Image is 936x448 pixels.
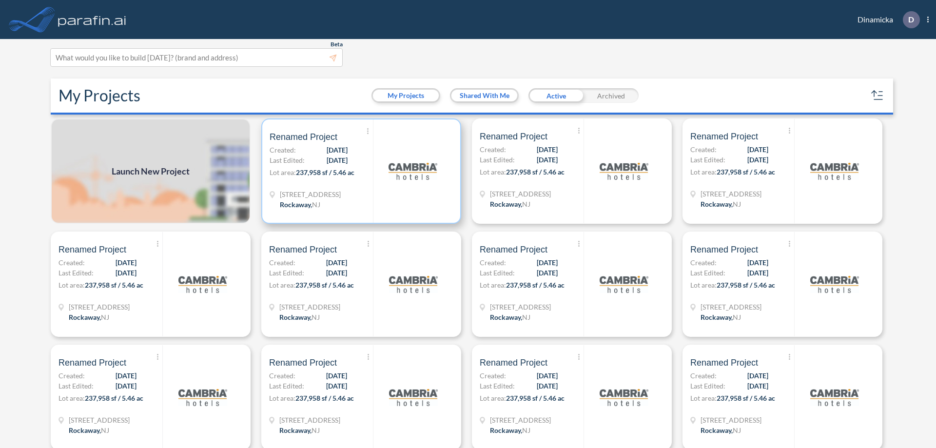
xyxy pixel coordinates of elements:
[701,302,761,312] span: 321 Mt Hope Ave
[312,313,320,321] span: NJ
[690,244,758,255] span: Renamed Project
[701,312,741,322] div: Rockaway, NJ
[506,394,565,402] span: 237,958 sf / 5.46 ac
[690,131,758,142] span: Renamed Project
[701,189,761,199] span: 321 Mt Hope Ave
[584,88,639,103] div: Archived
[270,145,296,155] span: Created:
[51,118,251,224] a: Launch New Project
[490,313,522,321] span: Rockaway ,
[389,260,438,309] img: logo
[908,15,914,24] p: D
[326,268,347,278] span: [DATE]
[480,370,506,381] span: Created:
[600,147,648,195] img: logo
[326,257,347,268] span: [DATE]
[747,381,768,391] span: [DATE]
[280,199,320,210] div: Rockaway, NJ
[389,373,438,422] img: logo
[58,86,140,105] h2: My Projects
[480,268,515,278] span: Last Edited:
[690,381,725,391] span: Last Edited:
[528,88,584,103] div: Active
[701,425,741,435] div: Rockaway, NJ
[480,394,506,402] span: Lot area:
[537,257,558,268] span: [DATE]
[600,260,648,309] img: logo
[279,426,312,434] span: Rockaway ,
[490,312,530,322] div: Rockaway, NJ
[701,200,733,208] span: Rockaway ,
[269,394,295,402] span: Lot area:
[269,357,337,369] span: Renamed Project
[480,144,506,155] span: Created:
[506,281,565,289] span: 237,958 sf / 5.46 ac
[490,425,530,435] div: Rockaway, NJ
[269,257,295,268] span: Created:
[490,426,522,434] span: Rockaway ,
[480,381,515,391] span: Last Edited:
[389,147,437,195] img: logo
[58,357,126,369] span: Renamed Project
[537,381,558,391] span: [DATE]
[870,88,885,103] button: sort
[58,257,85,268] span: Created:
[701,426,733,434] span: Rockaway ,
[85,281,143,289] span: 237,958 sf / 5.46 ac
[69,312,109,322] div: Rockaway, NJ
[270,131,337,143] span: Renamed Project
[280,189,341,199] span: 321 Mt Hope Ave
[522,313,530,321] span: NJ
[326,370,347,381] span: [DATE]
[269,281,295,289] span: Lot area:
[85,394,143,402] span: 237,958 sf / 5.46 ac
[690,370,717,381] span: Created:
[480,155,515,165] span: Last Edited:
[269,370,295,381] span: Created:
[295,281,354,289] span: 237,958 sf / 5.46 ac
[747,370,768,381] span: [DATE]
[690,144,717,155] span: Created:
[69,415,130,425] span: 321 Mt Hope Ave
[480,131,547,142] span: Renamed Project
[69,302,130,312] span: 321 Mt Hope Ave
[58,370,85,381] span: Created:
[810,373,859,422] img: logo
[490,415,551,425] span: 321 Mt Hope Ave
[522,426,530,434] span: NJ
[279,425,320,435] div: Rockaway, NJ
[269,268,304,278] span: Last Edited:
[327,155,348,165] span: [DATE]
[116,257,136,268] span: [DATE]
[733,313,741,321] span: NJ
[51,118,251,224] img: add
[537,370,558,381] span: [DATE]
[717,394,775,402] span: 237,958 sf / 5.46 ac
[101,313,109,321] span: NJ
[373,90,439,101] button: My Projects
[69,426,101,434] span: Rockaway ,
[490,302,551,312] span: 321 Mt Hope Ave
[327,145,348,155] span: [DATE]
[279,312,320,322] div: Rockaway, NJ
[747,268,768,278] span: [DATE]
[733,426,741,434] span: NJ
[690,155,725,165] span: Last Edited:
[701,199,741,209] div: Rockaway, NJ
[69,425,109,435] div: Rockaway, NJ
[480,281,506,289] span: Lot area:
[690,168,717,176] span: Lot area:
[279,302,340,312] span: 321 Mt Hope Ave
[480,257,506,268] span: Created:
[717,168,775,176] span: 237,958 sf / 5.46 ac
[178,260,227,309] img: logo
[269,244,337,255] span: Renamed Project
[69,313,101,321] span: Rockaway ,
[295,394,354,402] span: 237,958 sf / 5.46 ac
[451,90,517,101] button: Shared With Me
[331,40,343,48] span: Beta
[690,394,717,402] span: Lot area:
[112,165,190,178] span: Launch New Project
[58,268,94,278] span: Last Edited:
[690,268,725,278] span: Last Edited:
